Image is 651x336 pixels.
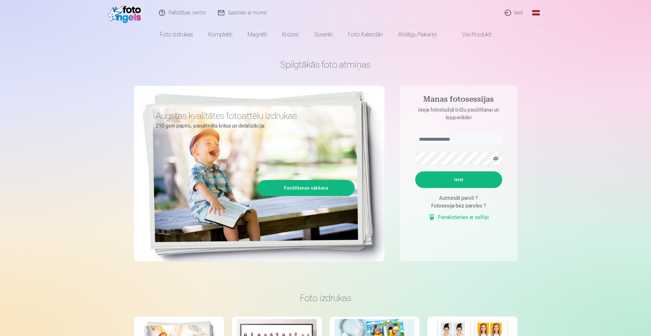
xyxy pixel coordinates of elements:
a: Pierakstieties ar selfiju [429,214,489,221]
h3: Augstas kvalitātes fotoattēlu izdrukas [156,110,350,121]
a: Suvenīri [306,26,340,43]
a: Visi produkti [444,26,499,43]
h4: Manas fotosessijas [409,95,508,106]
a: Atslēgu piekariņi [391,26,444,43]
a: Pasūtīšanas sākšana [258,181,354,195]
a: Magnēti [240,26,275,43]
p: Ieeja fotostudijā bilžu pasūtīšanai un lejupielādei [409,106,508,121]
a: Foto izdrukas [152,26,201,43]
button: Ieiet [415,171,502,188]
a: Foto kalendāri [340,26,391,43]
a: Komplekti [201,26,240,43]
p: 210 gsm papīrs, piesātināta krāsa un detalizācija [156,121,350,130]
h1: Spilgtākās foto atmiņas [134,59,517,70]
h3: Foto izdrukas [139,292,512,304]
div: Fotosesija bez paroles ? [415,202,502,210]
div: Aizmirsāt paroli ? [415,194,502,202]
a: Krūzes [275,26,306,43]
img: /fa1 [108,3,144,23]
